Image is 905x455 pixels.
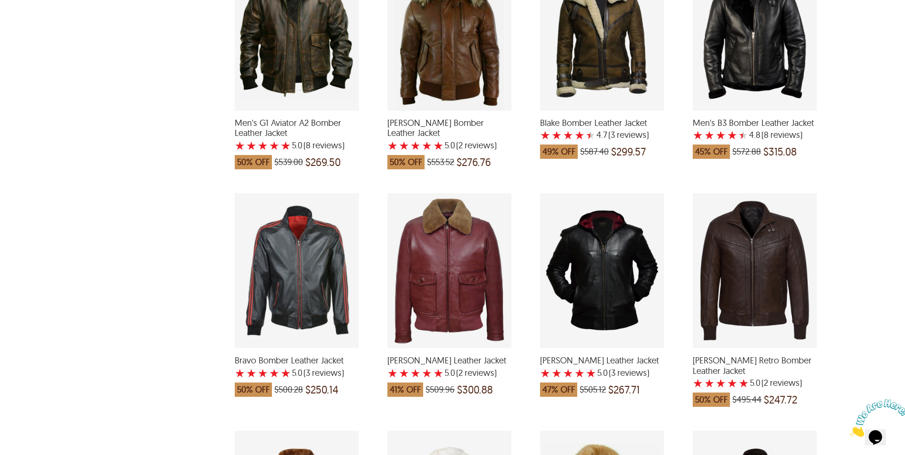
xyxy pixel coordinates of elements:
[574,130,585,140] label: 4 rating
[303,368,310,378] span: (3
[463,368,494,378] span: reviews
[310,368,342,378] span: reviews
[235,118,359,138] span: Men's G1 Aviator A2 Bomber Leather Jacket
[456,368,463,378] span: (2
[387,383,423,397] span: 41% OFF
[768,378,800,388] span: reviews
[608,130,615,140] span: (3
[563,130,573,140] label: 3 rating
[586,130,595,140] label: 5 rating
[427,157,454,167] span: $553.52
[551,130,562,140] label: 2 rating
[433,368,444,378] label: 5 rating
[235,155,272,169] span: 50% OFF
[269,141,280,150] label: 4 rating
[387,104,511,174] a: Archie Puffer Bomber Leather Jacket with a 5 Star Rating 2 Product Review which was at a price of...
[540,342,664,402] a: Bryan Biker Leather Jacket with a 5 Star Rating 3 Product Review which was at a price of $505.12,...
[732,395,761,404] span: $495.44
[456,141,463,150] span: (2
[540,355,664,366] span: Bryan Biker Leather Jacket
[235,383,272,397] span: 50% OFF
[387,155,425,169] span: 50% OFF
[387,355,511,366] span: Kevin Bomber Leather Jacket
[274,157,303,167] span: $539.00
[739,378,749,388] label: 5 rating
[303,368,344,378] span: )
[763,147,797,156] span: $315.08
[693,378,703,388] label: 1 rating
[235,141,245,150] label: 1 rating
[716,130,726,140] label: 3 rating
[580,147,609,156] span: $587.40
[457,157,491,167] span: $276.76
[739,130,748,140] label: 5 rating
[387,141,398,150] label: 1 rating
[846,395,905,441] iframe: chat widget
[693,104,817,164] a: Men's B3 Bomber Leather Jacket with a 4.75 Star Rating 8 Product Review which was at a price of $...
[422,141,432,150] label: 4 rating
[281,368,291,378] label: 5 rating
[609,368,649,378] span: )
[387,342,511,402] a: Kevin Bomber Leather Jacket with a 5 Star Rating 2 Product Review which was at a price of $509.96...
[274,385,303,394] span: $500.28
[693,145,730,159] span: 45% OFF
[727,130,738,140] label: 4 rating
[305,385,338,394] span: $250.14
[456,141,497,150] span: )
[574,368,585,378] label: 4 rating
[693,393,730,407] span: 50% OFF
[540,130,551,140] label: 1 rating
[761,378,802,388] span: )
[540,383,577,397] span: 47% OFF
[764,395,797,404] span: $247.72
[387,118,511,138] span: Archie Puffer Bomber Leather Jacket
[551,368,562,378] label: 2 rating
[235,368,245,378] label: 1 rating
[596,130,607,140] label: 4.7
[246,141,257,150] label: 2 rating
[716,378,726,388] label: 3 rating
[540,368,551,378] label: 1 rating
[445,141,455,150] label: 5.0
[258,141,268,150] label: 3 rating
[704,378,715,388] label: 2 rating
[399,368,409,378] label: 2 rating
[580,385,606,394] span: $505.12
[410,141,421,150] label: 3 rating
[269,368,280,378] label: 4 rating
[749,130,760,140] label: 4.8
[750,378,760,388] label: 5.0
[586,368,596,378] label: 5 rating
[615,368,647,378] span: reviews
[693,342,817,412] a: Joel Retro Bomber Leather Jacket with a 5 Star Rating 2 Product Review which was at a price of $4...
[693,355,817,376] span: Joel Retro Bomber Leather Jacket
[615,130,646,140] span: reviews
[540,145,578,159] span: 49% OFF
[563,368,573,378] label: 3 rating
[761,130,802,140] span: )
[540,118,664,128] span: Blake Bomber Leather Jacket
[235,342,359,402] a: Bravo Bomber Leather Jacket with a 5 Star Rating 3 Product Review which was at a price of $500.28...
[292,368,302,378] label: 5.0
[727,378,738,388] label: 4 rating
[609,368,615,378] span: (3
[281,141,291,150] label: 5 rating
[456,368,497,378] span: )
[732,147,761,156] span: $572.88
[761,378,768,388] span: (2
[246,368,257,378] label: 2 rating
[693,118,817,128] span: Men's B3 Bomber Leather Jacket
[463,141,494,150] span: reviews
[693,130,703,140] label: 1 rating
[769,130,800,140] span: reviews
[410,368,421,378] label: 3 rating
[258,368,268,378] label: 3 rating
[426,385,455,394] span: $509.96
[387,368,398,378] label: 1 rating
[608,130,649,140] span: )
[311,141,342,150] span: reviews
[305,157,341,167] span: $269.50
[235,104,359,174] a: Men's G1 Aviator A2 Bomber Leather Jacket with a 5 Star Rating 8 Product Review which was at a pr...
[457,385,493,394] span: $300.88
